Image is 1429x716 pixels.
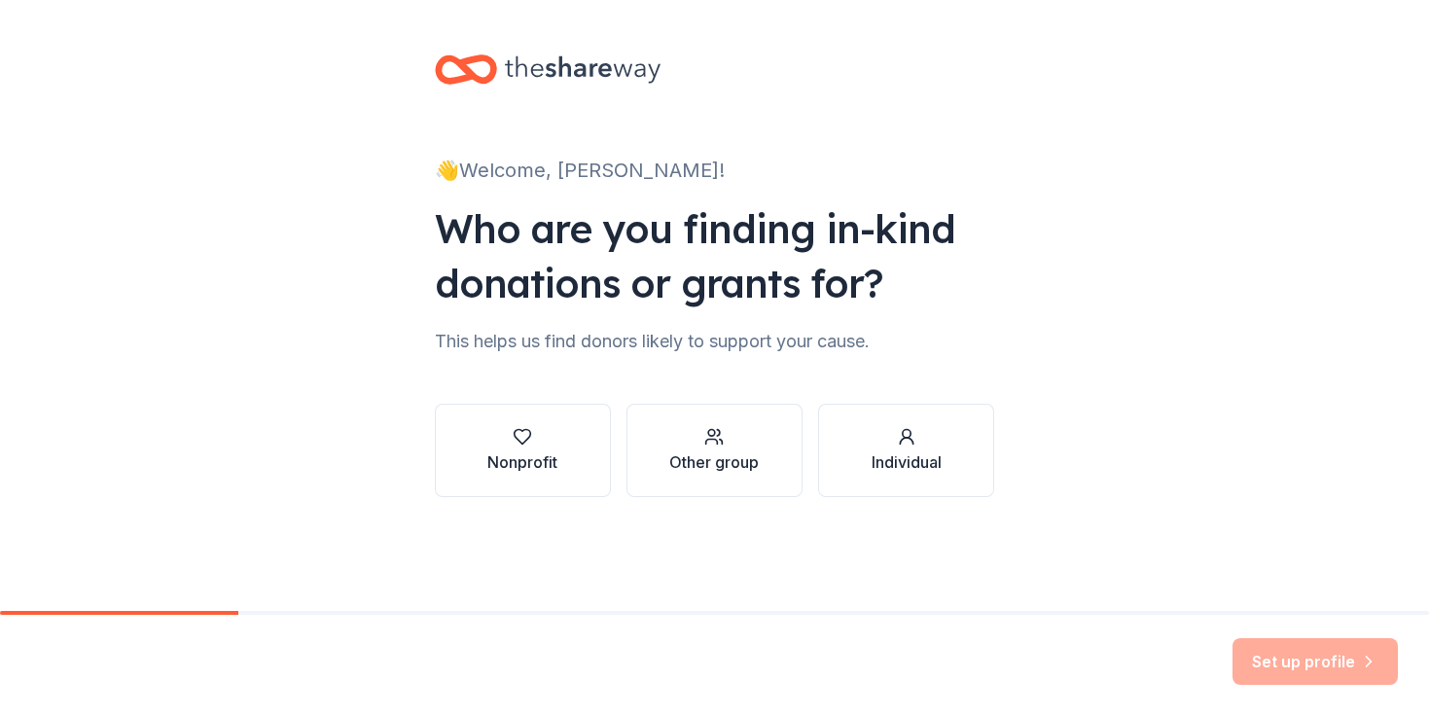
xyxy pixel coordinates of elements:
div: Other group [669,450,759,474]
div: Nonprofit [487,450,557,474]
div: Individual [872,450,942,474]
button: Other group [626,404,803,497]
button: Individual [818,404,994,497]
div: Who are you finding in-kind donations or grants for? [435,201,995,310]
div: 👋 Welcome, [PERSON_NAME]! [435,155,995,186]
button: Nonprofit [435,404,611,497]
div: This helps us find donors likely to support your cause. [435,326,995,357]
